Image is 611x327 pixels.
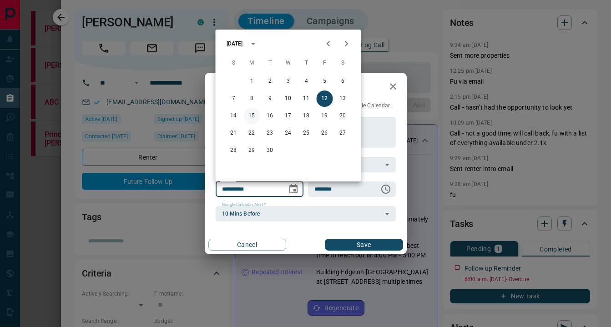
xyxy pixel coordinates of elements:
button: 14 [226,108,242,124]
button: 8 [244,91,260,107]
span: Sunday [226,54,242,72]
button: Cancel [208,239,286,251]
button: 28 [226,142,242,159]
button: 29 [244,142,260,159]
button: 19 [317,108,333,124]
button: 22 [244,125,260,141]
span: Thursday [298,54,315,72]
button: Choose time, selected time is 6:00 AM [377,180,395,198]
button: 25 [298,125,315,141]
button: 23 [262,125,278,141]
div: 10 Mins Before [216,206,396,221]
label: Google Calendar Alert [222,202,266,208]
button: 27 [335,125,351,141]
button: 30 [262,142,278,159]
span: Wednesday [280,54,297,72]
button: 20 [335,108,351,124]
button: 3 [280,73,297,90]
button: 5 [317,73,333,90]
span: Monday [244,54,260,72]
span: Friday [317,54,333,72]
button: Previous month [319,35,338,53]
button: 11 [298,91,315,107]
label: Time [314,177,326,183]
button: 6 [335,73,351,90]
div: [DATE] [227,40,243,48]
button: Next month [338,35,356,53]
button: 18 [298,108,315,124]
button: 9 [262,91,278,107]
h2: Edit Task [205,73,264,102]
button: 26 [317,125,333,141]
button: 7 [226,91,242,107]
button: 21 [226,125,242,141]
button: 12 [317,91,333,107]
button: calendar view is open, switch to year view [245,36,261,51]
button: Save [325,239,403,251]
button: 1 [244,73,260,90]
button: 17 [280,108,297,124]
button: 15 [244,108,260,124]
button: Choose date, selected date is Sep 12, 2025 [284,180,303,198]
span: Tuesday [262,54,278,72]
button: 4 [298,73,315,90]
span: Saturday [335,54,351,72]
button: 16 [262,108,278,124]
button: 24 [280,125,297,141]
label: Date [222,177,233,183]
button: 10 [280,91,297,107]
button: 2 [262,73,278,90]
button: 13 [335,91,351,107]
